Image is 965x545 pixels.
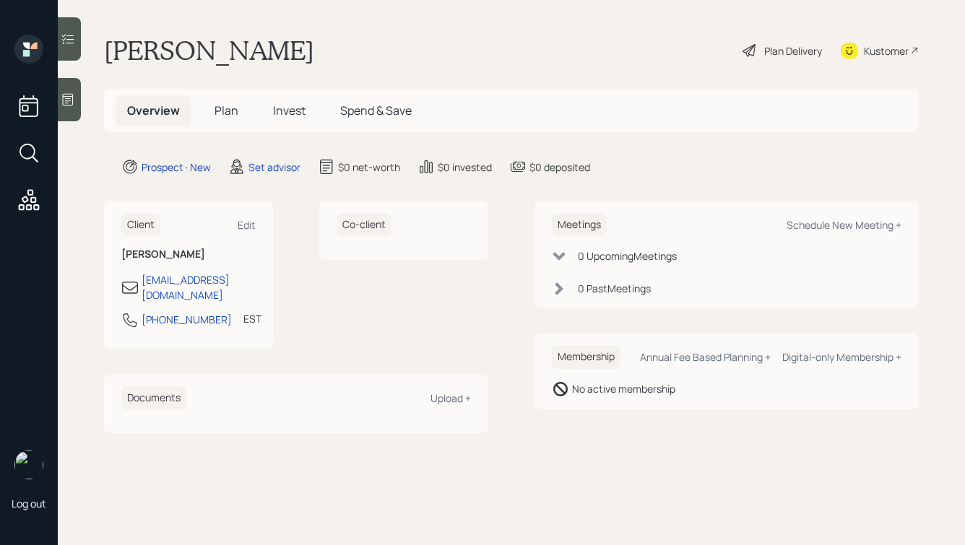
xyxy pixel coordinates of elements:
[215,103,238,118] span: Plan
[764,43,822,58] div: Plan Delivery
[142,312,232,327] div: [PHONE_NUMBER]
[121,213,160,237] h6: Client
[578,281,651,296] div: 0 Past Meeting s
[14,450,43,479] img: hunter_neumayer.jpg
[121,248,256,261] h6: [PERSON_NAME]
[438,160,492,175] div: $0 invested
[142,160,211,175] div: Prospect · New
[640,350,771,364] div: Annual Fee Based Planning +
[337,213,391,237] h6: Co-client
[121,386,186,410] h6: Documents
[248,160,300,175] div: Set advisor
[12,497,46,510] div: Log out
[430,391,471,405] div: Upload +
[243,311,261,326] div: EST
[142,272,256,302] div: [EMAIL_ADDRESS][DOMAIN_NAME]
[273,103,306,118] span: Invest
[127,103,180,118] span: Overview
[338,160,400,175] div: $0 net-worth
[552,213,607,237] h6: Meetings
[782,350,901,364] div: Digital-only Membership +
[578,248,677,263] div: 0 Upcoming Meeting s
[340,103,412,118] span: Spend & Save
[238,218,256,232] div: Edit
[572,381,675,396] div: No active membership
[552,345,620,369] h6: Membership
[104,35,314,66] h1: [PERSON_NAME]
[864,43,909,58] div: Kustomer
[787,218,901,232] div: Schedule New Meeting +
[529,160,590,175] div: $0 deposited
